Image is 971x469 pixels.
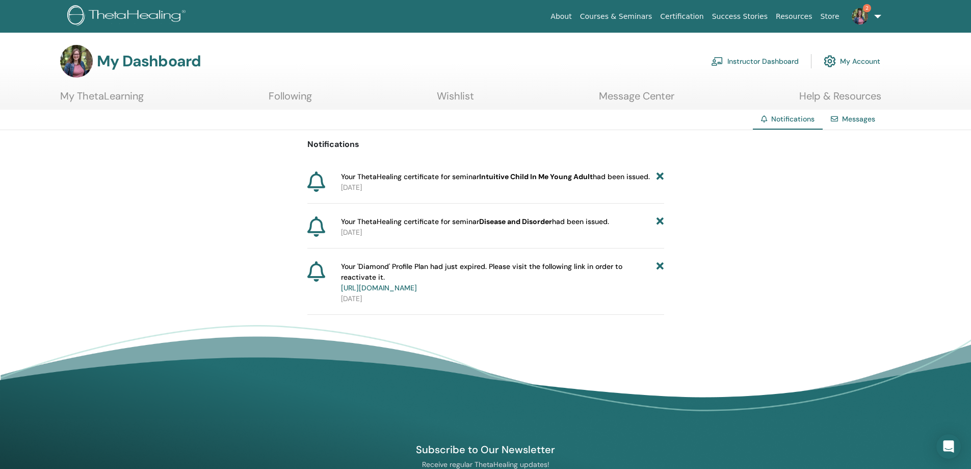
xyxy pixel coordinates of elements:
[824,50,880,72] a: My Account
[341,227,664,238] p: [DATE]
[711,50,799,72] a: Instructor Dashboard
[479,217,552,226] b: Disease and Disorder
[67,5,189,28] img: logo.png
[307,138,664,151] p: Notifications
[368,443,603,456] h4: Subscribe to Our Newsletter
[711,57,723,66] img: chalkboard-teacher.svg
[772,7,817,26] a: Resources
[546,7,575,26] a: About
[817,7,844,26] a: Store
[708,7,772,26] a: Success Stories
[479,172,593,181] b: Intuitive Child In Me Young Adult
[799,90,881,110] a: Help & Resources
[97,52,201,70] h3: My Dashboard
[60,45,93,78] img: default.jpg
[341,293,664,304] p: [DATE]
[656,7,707,26] a: Certification
[341,171,650,182] span: Your ThetaHealing certificate for seminar had been issued.
[269,90,312,110] a: Following
[341,283,417,292] a: [URL][DOMAIN_NAME]
[341,182,664,193] p: [DATE]
[341,261,657,293] span: Your 'Diamond' Profile Plan had just expired. Please visit the following link in order to reactiv...
[771,114,815,124] span: Notifications
[368,460,603,469] p: Receive regular ThetaHealing updates!
[936,434,961,459] div: Open Intercom Messenger
[599,90,674,110] a: Message Center
[437,90,474,110] a: Wishlist
[842,114,875,124] a: Messages
[852,8,868,24] img: default.jpg
[863,4,871,12] span: 2
[576,7,657,26] a: Courses & Seminars
[824,53,836,70] img: cog.svg
[60,90,144,110] a: My ThetaLearning
[341,216,609,227] span: Your ThetaHealing certificate for seminar had been issued.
